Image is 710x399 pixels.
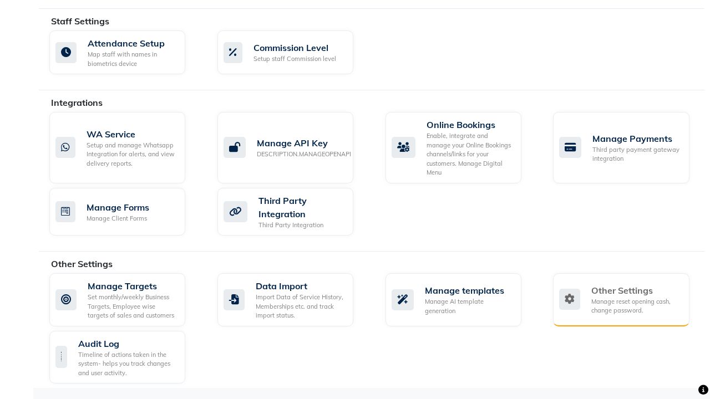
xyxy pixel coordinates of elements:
[49,273,201,326] a: Manage TargetsSet monthly/weekly Business Targets, Employee wise targets of sales and customers
[88,293,176,320] div: Set monthly/weekly Business Targets, Employee wise targets of sales and customers
[88,279,176,293] div: Manage Targets
[87,141,176,168] div: Setup and manage Whatsapp Integration for alerts, and view delivery reports.
[55,346,67,368] img: check-list.png
[49,30,201,74] a: Attendance SetupMap staff with names in biometrics device
[217,273,369,326] a: Data ImportImport Data of Service History, Memberships etc. and track import status.
[87,214,149,223] div: Manage Client Forms
[88,50,176,68] div: Map staff with names in biometrics device
[253,54,336,64] div: Setup staff Commission level
[386,112,537,183] a: Online BookingsEnable, integrate and manage your Online Bookings channels/links for your customer...
[87,201,149,214] div: Manage Forms
[256,279,344,293] div: Data Import
[257,150,351,159] div: DESCRIPTION.MANAGEOPENAPI
[425,284,513,297] div: Manage templates
[49,112,201,183] a: WA ServiceSetup and manage Whatsapp Integration for alerts, and view delivery reports.
[591,284,680,297] div: Other Settings
[78,337,176,350] div: Audit Log
[49,188,201,236] a: Manage FormsManage Client Forms
[592,145,680,163] div: Third party payment gateway integration
[257,136,351,150] div: Manage API Key
[78,350,176,378] div: Timeline of actions taken in the system- helps you track changes and user activity.
[217,112,369,183] a: Manage API KeyDESCRIPTION.MANAGEOPENAPI
[49,331,201,384] a: Audit LogTimeline of actions taken in the system- helps you track changes and user activity.
[258,194,344,221] div: Third Party Integration
[253,41,336,54] div: Commission Level
[592,132,680,145] div: Manage Payments
[217,30,369,74] a: Commission LevelSetup staff Commission level
[553,112,704,183] a: Manage PaymentsThird party payment gateway integration
[256,293,344,320] div: Import Data of Service History, Memberships etc. and track import status.
[553,273,704,326] a: Other SettingsManage reset opening cash, change password.
[386,273,537,326] a: Manage templatesManage AI template generation
[427,131,513,177] div: Enable, integrate and manage your Online Bookings channels/links for your customers. Manage Digit...
[88,37,176,50] div: Attendance Setup
[591,297,680,315] div: Manage reset opening cash, change password.
[217,188,369,236] a: Third Party IntegrationThird Party Integration
[425,297,513,315] div: Manage AI template generation
[87,127,176,141] div: WA Service
[258,221,344,230] div: Third Party Integration
[427,118,513,131] div: Online Bookings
